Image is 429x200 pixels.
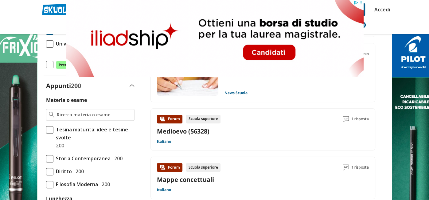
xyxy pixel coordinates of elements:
[53,180,98,188] span: Filosofia Moderna
[53,154,111,162] span: Storia Contemporanea
[351,163,369,172] span: 1 risposta
[374,3,387,16] a: Accedi
[157,175,214,184] a: Mappe concettuali
[46,97,87,103] label: Materia o esame
[53,142,64,150] span: 200
[71,82,81,90] span: 200
[186,115,220,123] div: Scuola superiore
[57,112,131,118] input: Ricerca materia o esame
[53,167,72,175] span: Diritto
[73,167,84,175] span: 200
[49,112,55,118] img: Ricerca materia o esame
[157,139,171,144] a: Italiano
[343,164,349,170] img: Commenti lettura
[157,127,209,135] a: Medioevo (56328)
[157,115,182,123] div: Forum
[159,116,166,122] img: Forum contenuto
[157,163,182,172] div: Forum
[112,154,123,162] span: 200
[99,180,110,188] span: 200
[130,84,135,87] img: Apri e chiudi sezione
[46,82,81,90] label: Appunti
[343,116,349,122] img: Commenti lettura
[53,40,80,48] span: Università
[56,61,79,69] span: Premium
[159,164,166,170] img: Forum contenuto
[359,50,369,58] span: 1 min
[224,90,248,95] a: News Scuola
[157,187,171,192] a: Italiano
[351,115,369,123] span: 1 risposta
[53,126,135,142] span: Tesina maturità: idee e tesine svolte
[186,163,220,172] div: Scuola superiore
